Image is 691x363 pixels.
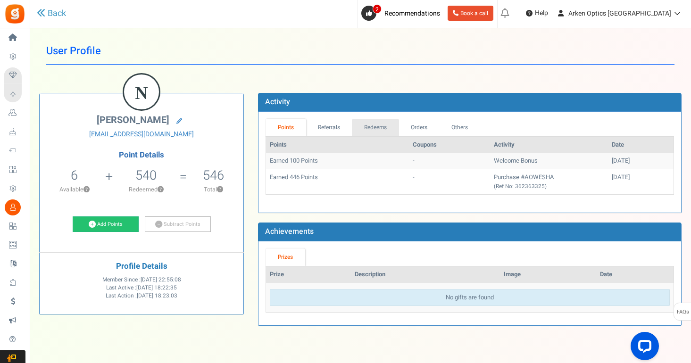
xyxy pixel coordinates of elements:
span: [DATE] 22:55:08 [141,276,181,284]
td: Purchase #AOWESHA [490,169,608,194]
th: Points [266,137,409,153]
a: Redeems [352,119,399,136]
span: Member Since : [102,276,181,284]
p: Available [44,185,104,194]
span: Help [533,8,548,18]
span: 6 [71,166,78,185]
span: [DATE] 18:22:35 [136,284,177,292]
a: Subtract Points [145,216,211,232]
h4: Profile Details [47,262,236,271]
span: FAQs [676,303,689,321]
a: Book a call [448,6,493,21]
th: Date [608,137,674,153]
button: ? [158,187,164,193]
b: Achievements [265,226,314,237]
th: Activity [490,137,608,153]
button: ? [217,187,223,193]
p: Redeemed [114,185,178,194]
th: Description [351,266,500,283]
a: Others [440,119,480,136]
th: Date [596,266,674,283]
td: - [409,169,490,194]
a: Points [266,119,306,136]
td: Earned 446 Points [266,169,409,194]
a: [EMAIL_ADDRESS][DOMAIN_NAME] [47,130,236,139]
figcaption: N [124,74,159,111]
a: Prizes [266,248,305,266]
span: Recommendations [384,8,440,18]
a: 2 Recommendations [361,6,444,21]
button: ? [83,187,90,193]
a: Orders [399,119,440,136]
span: Last Action : [106,292,177,300]
td: Welcome Bonus [490,153,608,169]
a: Add Points [73,216,139,232]
a: Referrals [306,119,352,136]
p: Total [188,185,239,194]
h5: 540 [135,168,157,182]
b: Activity [265,96,290,107]
td: - [409,153,490,169]
div: [DATE] [612,173,670,182]
h4: Point Details [40,151,243,159]
th: Prize [266,266,351,283]
div: No gifts are found [270,289,670,306]
div: [DATE] [612,157,670,165]
a: Help [522,6,552,21]
span: 2 [373,4,382,14]
span: [PERSON_NAME] [97,113,169,127]
th: Coupons [409,137,490,153]
td: Earned 100 Points [266,153,409,169]
th: Image [500,266,596,283]
span: [DATE] 18:23:03 [137,292,177,300]
img: Gratisfaction [4,3,25,25]
small: (Ref No: 362363325) [494,182,547,190]
span: Last Active : [106,284,177,292]
span: Arken Optics [GEOGRAPHIC_DATA] [568,8,671,18]
h5: 546 [203,168,224,182]
h1: User Profile [46,38,674,65]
